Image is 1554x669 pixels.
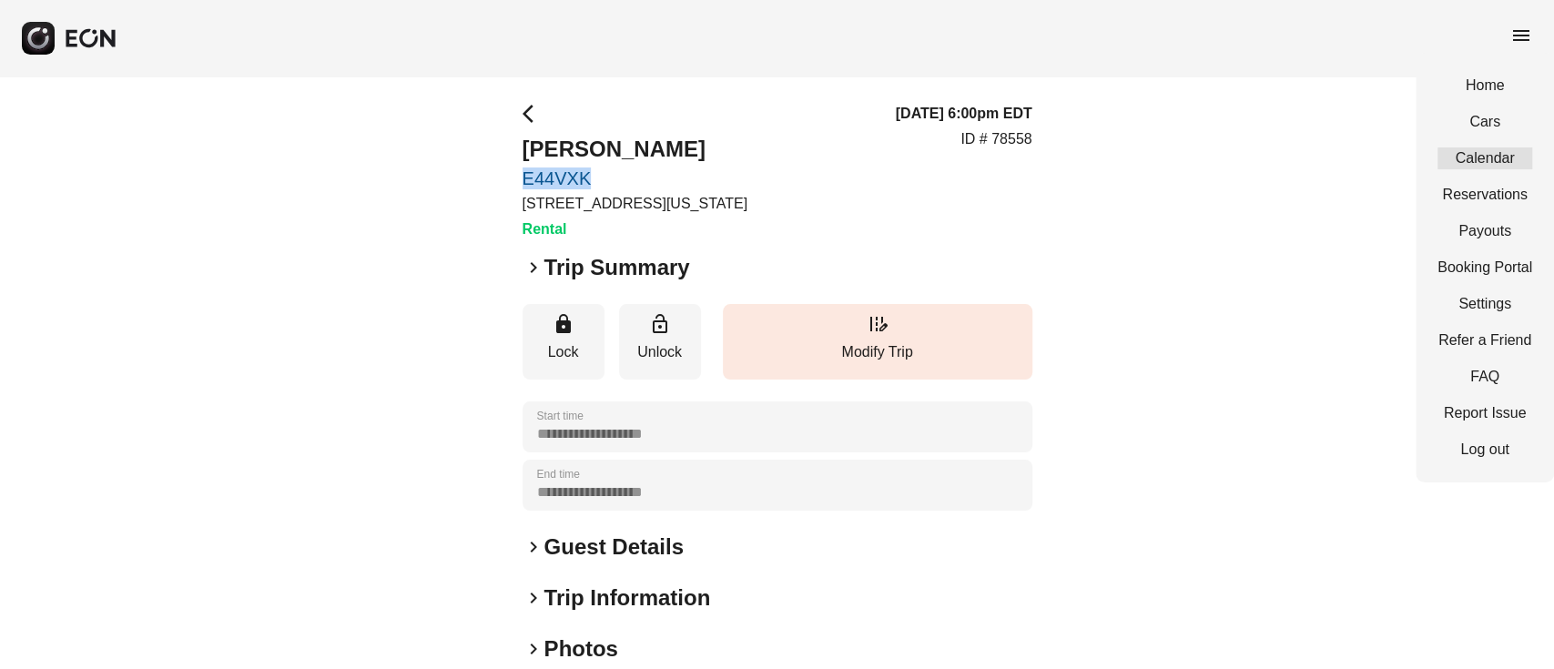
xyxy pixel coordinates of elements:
[649,313,671,335] span: lock_open
[544,532,684,562] h2: Guest Details
[544,253,690,282] h2: Trip Summary
[1437,147,1532,169] a: Calendar
[532,341,595,363] p: Lock
[544,634,618,664] h2: Photos
[1437,293,1532,315] a: Settings
[523,193,747,215] p: [STREET_ADDRESS][US_STATE]
[523,257,544,279] span: keyboard_arrow_right
[523,167,747,189] a: E44VXK
[523,587,544,609] span: keyboard_arrow_right
[523,536,544,558] span: keyboard_arrow_right
[523,218,747,240] h3: Rental
[1437,439,1532,461] a: Log out
[1437,402,1532,424] a: Report Issue
[1437,257,1532,279] a: Booking Portal
[1437,329,1532,351] a: Refer a Friend
[523,103,544,125] span: arrow_back_ios
[619,304,701,380] button: Unlock
[867,313,889,335] span: edit_road
[732,341,1023,363] p: Modify Trip
[523,638,544,660] span: keyboard_arrow_right
[1437,75,1532,96] a: Home
[628,341,692,363] p: Unlock
[523,135,747,164] h2: [PERSON_NAME]
[1437,220,1532,242] a: Payouts
[896,103,1032,125] h3: [DATE] 6:00pm EDT
[553,313,574,335] span: lock
[1510,25,1532,46] span: menu
[544,583,711,613] h2: Trip Information
[1437,184,1532,206] a: Reservations
[1437,366,1532,388] a: FAQ
[723,304,1032,380] button: Modify Trip
[960,128,1031,150] p: ID # 78558
[523,304,604,380] button: Lock
[1437,111,1532,133] a: Cars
